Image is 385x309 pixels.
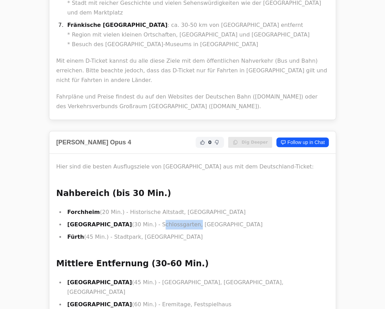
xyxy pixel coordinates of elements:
span: 0 [208,139,211,146]
button: Not Helpful [213,138,221,146]
h2: Nahbereich (bis 30 Min.) [56,188,329,199]
button: Helpful [198,138,207,146]
li: (45 Min.) - Stadtpark, [GEOGRAPHIC_DATA] [65,232,329,242]
strong: [GEOGRAPHIC_DATA] [67,221,132,228]
strong: Fränkische [GEOGRAPHIC_DATA] [67,22,167,28]
p: Mit einem D-Ticket kannst du alle diese Ziele mit dem öffentlichen Nahverkehr (Bus und Bahn) erre... [56,56,329,85]
li: (30 Min.) - Schlossgarten, [GEOGRAPHIC_DATA] [65,220,329,229]
p: Fahrpläne und Preise findest du auf den Websites der Deutschen Bahn ([DOMAIN_NAME]) oder des Verk... [56,92,329,111]
li: (45 Min.) - [GEOGRAPHIC_DATA], [GEOGRAPHIC_DATA], [GEOGRAPHIC_DATA] [65,278,329,297]
h2: Mittlere Entfernung (30-60 Min.) [56,258,329,269]
a: Follow up in Chat [276,137,329,147]
li: : ca. 30-50 km von [GEOGRAPHIC_DATA] entfernt * Region mit vielen kleinen Ortschaften, [GEOGRAPHI... [65,20,329,49]
strong: Forchheim [67,209,100,215]
li: (20 Min.) - Historische Altstadt, [GEOGRAPHIC_DATA] [65,207,329,217]
strong: [GEOGRAPHIC_DATA] [67,279,132,286]
h2: [PERSON_NAME] Opus 4 [56,137,131,147]
strong: Fürth [67,234,84,240]
p: Hier sind die besten Ausflugsziele von [GEOGRAPHIC_DATA] aus mit dem Deutschland-Ticket: [56,162,329,172]
strong: [GEOGRAPHIC_DATA] [67,301,132,308]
